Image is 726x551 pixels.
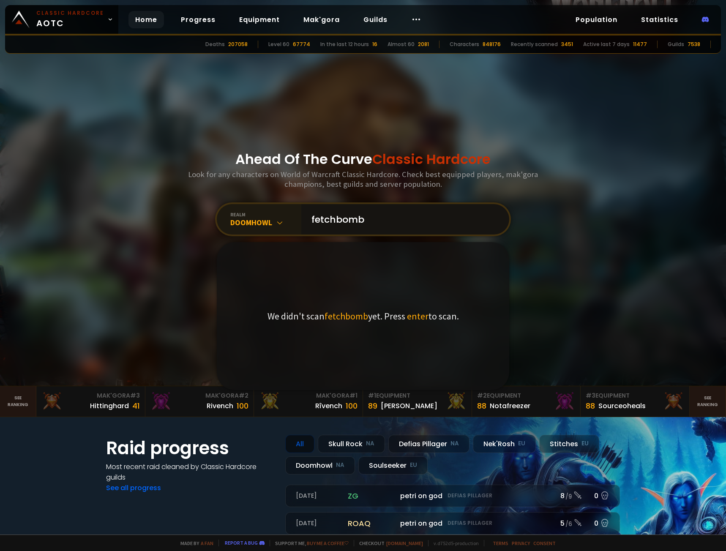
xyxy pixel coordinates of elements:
span: Classic Hardcore [372,150,491,169]
div: Recently scanned [511,41,558,48]
div: 67774 [293,41,310,48]
a: [DOMAIN_NAME] [386,540,423,546]
span: # 1 [349,391,358,400]
div: Guilds [668,41,684,48]
div: 100 [237,400,248,412]
div: In the last 12 hours [320,41,369,48]
a: Statistics [634,11,685,28]
div: Hittinghard [90,401,129,411]
div: Mak'Gora [259,391,358,400]
div: [PERSON_NAME] [381,401,437,411]
div: Sourceoheals [598,401,646,411]
div: Rîvench [315,401,342,411]
span: Checkout [354,540,423,546]
a: Population [569,11,624,28]
a: [DATE]zgpetri on godDefias Pillager8 /90 [285,485,620,507]
span: Support me, [270,540,349,546]
span: # 2 [477,391,487,400]
div: Notafreezer [490,401,530,411]
h3: Look for any characters on World of Warcraft Classic Hardcore. Check best equipped players, mak'g... [185,169,541,189]
div: Doomhowl [285,456,355,475]
div: 41 [132,400,140,412]
div: 100 [346,400,358,412]
div: Level 60 [268,41,289,48]
small: Classic Hardcore [36,9,104,17]
div: 89 [368,400,377,412]
div: Nek'Rosh [473,435,536,453]
div: 207058 [228,41,248,48]
div: Equipment [368,391,467,400]
div: Rivench [207,401,233,411]
div: Soulseeker [358,456,428,475]
a: Mak'Gora#1Rîvench100 [254,386,363,417]
div: Mak'Gora [41,391,140,400]
a: Mak'Gora#3Hittinghard41 [36,386,145,417]
span: AOTC [36,9,104,30]
a: Report a bug [225,540,258,546]
input: Search a character... [306,204,499,235]
div: Equipment [477,391,576,400]
a: See all progress [106,483,161,493]
h4: Most recent raid cleaned by Classic Hardcore guilds [106,461,275,483]
span: # 1 [368,391,376,400]
div: Active last 7 days [583,41,630,48]
div: Almost 60 [388,41,415,48]
div: 7538 [688,41,700,48]
small: EU [410,461,417,469]
small: EU [518,439,525,448]
a: [DATE]roaqpetri on godDefias Pillager5 /60 [285,512,620,535]
h1: Ahead Of The Curve [235,149,491,169]
p: We didn't scan yet. Press to scan. [267,310,459,322]
small: EU [581,439,589,448]
a: Classic HardcoreAOTC [5,5,118,34]
div: Mak'Gora [150,391,249,400]
div: Equipment [586,391,684,400]
div: 16 [372,41,377,48]
div: Doomhowl [230,218,301,227]
div: 2081 [418,41,429,48]
div: 3451 [561,41,573,48]
span: # 2 [239,391,248,400]
a: a fan [201,540,213,546]
span: Made by [175,540,213,546]
div: All [285,435,314,453]
a: Terms [493,540,508,546]
span: fetchbomb [325,310,368,322]
div: realm [230,211,301,218]
span: enter [407,310,429,322]
div: 88 [586,400,595,412]
div: Defias Pillager [388,435,469,453]
a: Home [128,11,164,28]
div: 88 [477,400,486,412]
a: Seeranking [690,386,726,417]
a: Consent [533,540,556,546]
small: NA [336,461,344,469]
a: #2Equipment88Notafreezer [472,386,581,417]
a: Progress [174,11,222,28]
a: Guilds [357,11,394,28]
div: Deaths [205,41,225,48]
div: Skull Rock [318,435,385,453]
a: #1Equipment89[PERSON_NAME] [363,386,472,417]
a: Buy me a coffee [307,540,349,546]
a: Equipment [232,11,287,28]
a: Mak'Gora#2Rivench100 [145,386,254,417]
a: Mak'gora [297,11,347,28]
small: NA [366,439,374,448]
small: NA [450,439,459,448]
a: #3Equipment88Sourceoheals [581,386,690,417]
div: 848176 [483,41,501,48]
div: 11477 [633,41,647,48]
div: Characters [450,41,479,48]
h1: Raid progress [106,435,275,461]
span: # 3 [130,391,140,400]
a: Privacy [512,540,530,546]
span: # 3 [586,391,595,400]
div: Stitches [539,435,599,453]
span: v. d752d5 - production [428,540,479,546]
